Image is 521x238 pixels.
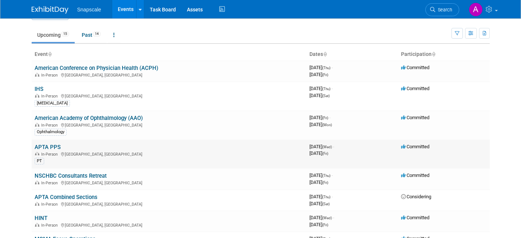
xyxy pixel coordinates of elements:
span: Snapscale [77,7,101,13]
span: Committed [401,215,429,220]
th: Participation [398,48,490,61]
span: In-Person [41,181,60,185]
span: [DATE] [309,180,328,185]
span: 14 [93,31,101,37]
a: Past14 [76,28,106,42]
div: Ophthalmology [35,129,67,135]
div: [GEOGRAPHIC_DATA], [GEOGRAPHIC_DATA] [35,151,304,157]
span: [DATE] [309,194,333,199]
span: - [333,215,334,220]
span: Committed [401,65,429,70]
a: American Academy of Ophthalmology (AAO) [35,115,143,121]
th: Dates [306,48,398,61]
span: [DATE] [309,222,328,227]
span: (Thu) [322,195,330,199]
span: [DATE] [309,65,333,70]
a: HINT [35,215,47,221]
span: Committed [401,173,429,178]
a: APTA PPS [35,144,61,150]
span: (Mon) [322,123,332,127]
span: In-Person [41,94,60,99]
span: - [332,86,333,91]
span: Search [435,7,452,13]
span: In-Person [41,73,60,78]
span: (Fri) [322,223,328,227]
a: APTA Combined Sections [35,194,98,200]
span: 15 [61,31,69,37]
img: In-Person Event [35,181,39,184]
div: PT [35,158,44,164]
span: (Wed) [322,216,332,220]
img: ExhibitDay [32,6,68,14]
span: Committed [401,115,429,120]
span: In-Person [41,152,60,157]
span: (Thu) [322,87,330,91]
img: In-Person Event [35,94,39,97]
div: [GEOGRAPHIC_DATA], [GEOGRAPHIC_DATA] [35,93,304,99]
span: (Thu) [322,174,330,178]
span: (Fri) [322,116,328,120]
span: (Fri) [322,152,328,156]
a: Sort by Start Date [323,51,327,57]
a: Sort by Event Name [48,51,52,57]
span: [DATE] [309,115,330,120]
th: Event [32,48,306,61]
div: [MEDICAL_DATA] [35,100,70,107]
a: IHS [35,86,43,92]
a: Upcoming15 [32,28,75,42]
span: Considering [401,194,431,199]
span: - [332,65,333,70]
span: (Sat) [322,94,330,98]
img: In-Person Event [35,202,39,206]
span: - [333,144,334,149]
span: [DATE] [309,150,328,156]
img: In-Person Event [35,152,39,156]
span: (Sat) [322,202,330,206]
a: Sort by Participation Type [432,51,435,57]
span: (Fri) [322,73,328,77]
img: In-Person Event [35,123,39,127]
span: [DATE] [309,215,334,220]
span: (Fri) [322,181,328,185]
span: In-Person [41,123,60,128]
span: [DATE] [309,173,333,178]
div: [GEOGRAPHIC_DATA], [GEOGRAPHIC_DATA] [35,72,304,78]
span: Committed [401,144,429,149]
span: [DATE] [309,122,332,127]
span: - [332,173,333,178]
div: [GEOGRAPHIC_DATA], [GEOGRAPHIC_DATA] [35,201,304,207]
img: In-Person Event [35,223,39,227]
span: - [332,194,333,199]
div: [GEOGRAPHIC_DATA], [GEOGRAPHIC_DATA] [35,122,304,128]
span: (Thu) [322,66,330,70]
div: [GEOGRAPHIC_DATA], [GEOGRAPHIC_DATA] [35,180,304,185]
a: Search [425,3,459,16]
span: - [329,115,330,120]
span: (Wed) [322,145,332,149]
span: In-Person [41,223,60,228]
span: [DATE] [309,144,334,149]
div: [GEOGRAPHIC_DATA], [GEOGRAPHIC_DATA] [35,222,304,228]
img: Alex Corrigan [469,3,483,17]
a: American Conference on Physician Health (ACPH) [35,65,158,71]
span: [DATE] [309,86,333,91]
span: In-Person [41,202,60,207]
span: [DATE] [309,72,328,77]
img: In-Person Event [35,73,39,77]
span: [DATE] [309,93,330,98]
span: [DATE] [309,201,330,206]
a: NSCHBC Consultants Retreat [35,173,107,179]
span: Committed [401,86,429,91]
